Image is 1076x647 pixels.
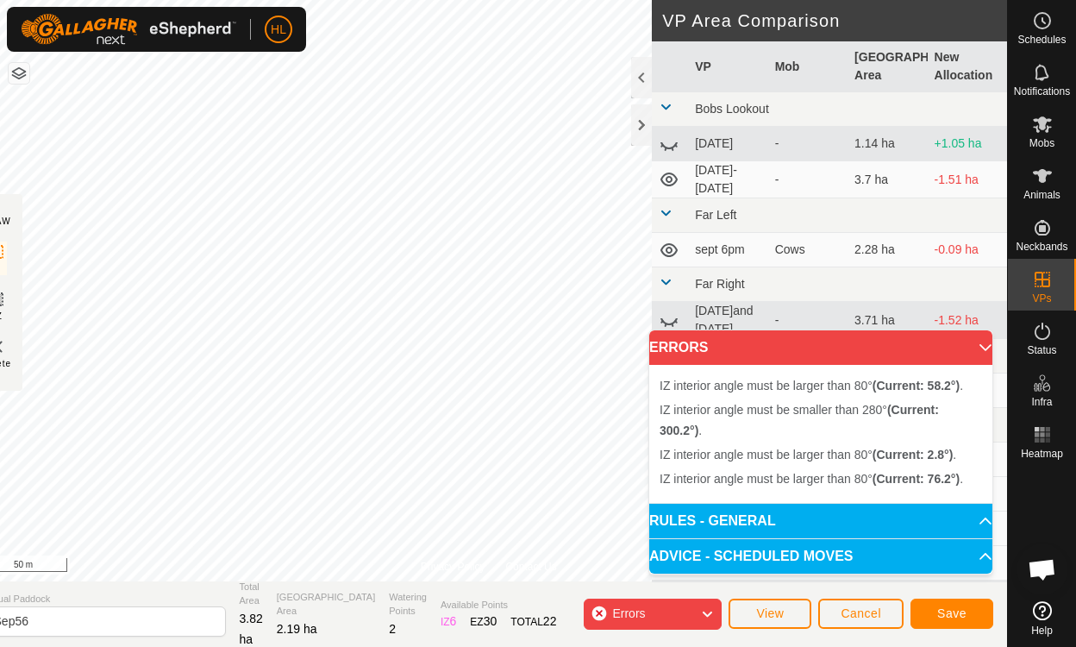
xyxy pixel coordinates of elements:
td: 1.14 ha [848,127,927,161]
td: 2.28 ha [848,233,927,267]
span: Infra [1031,397,1052,407]
b: (Current: 58.2°) [873,379,960,393]
div: - [775,171,841,189]
button: Map Layers [9,63,29,84]
span: 2 [389,622,396,636]
td: [DATE]and [DATE] [688,302,767,339]
a: Contact Us [505,559,556,575]
div: EZ [470,612,497,631]
span: Help [1031,625,1053,636]
span: IZ interior angle must be larger than 80° . [660,379,963,393]
p-accordion-header: RULES - GENERAL [649,504,992,538]
a: Help [1008,594,1076,643]
span: Neckbands [1016,242,1067,252]
span: [GEOGRAPHIC_DATA] Area [277,590,376,619]
th: [GEOGRAPHIC_DATA] Area [848,41,927,92]
span: Notifications [1014,86,1070,97]
h2: VP Area Comparison [662,10,1007,31]
span: IZ interior angle must be smaller than 280° . [660,403,939,437]
b: (Current: 76.2°) [873,472,960,486]
td: [DATE] [688,127,767,161]
p-accordion-content: ERRORS [649,365,992,503]
span: RULES - GENERAL [649,514,776,528]
span: Available Points [441,598,557,612]
td: -1.51 ha [928,161,1007,198]
span: Schedules [1017,35,1066,45]
span: Errors [612,606,645,620]
span: Status [1027,345,1056,355]
span: Far Right [695,277,745,291]
span: IZ interior angle must be larger than 80° . [660,472,963,486]
span: Total Area [240,580,263,608]
td: [DATE]-[DATE] [688,161,767,198]
span: 2.19 ha [277,622,317,636]
div: Cows [775,241,841,259]
span: Animals [1023,190,1060,200]
div: - [775,311,841,330]
th: Mob [768,41,848,92]
button: Cancel [818,599,904,629]
span: Far Left [695,208,736,222]
div: IZ [441,612,456,631]
th: New Allocation [928,41,1007,92]
th: VP [688,41,767,92]
td: 3.7 ha [848,161,927,198]
button: View [729,599,811,629]
span: View [756,606,784,620]
span: 6 [450,614,457,628]
div: Open chat [1017,543,1068,595]
span: Bobs Lookout [695,102,769,116]
td: -0.09 ha [928,233,1007,267]
span: 3.82 ha [240,612,263,646]
img: Gallagher Logo [21,14,236,45]
span: Heatmap [1021,449,1063,459]
b: (Current: 2.8°) [873,448,954,462]
td: -1.52 ha [928,302,1007,339]
span: 22 [543,614,557,628]
span: Watering Points [389,590,427,619]
td: sept 6pm [688,233,767,267]
p-accordion-header: ADVICE - SCHEDULED MOVES [649,539,992,574]
span: 30 [484,614,497,628]
div: - [775,135,841,153]
div: TOTAL [510,612,556,631]
span: IZ interior angle must be larger than 80° . [660,448,956,462]
span: HL [271,21,286,39]
span: ADVICE - SCHEDULED MOVES [649,550,853,563]
a: Privacy Policy [421,559,485,575]
span: VPs [1032,293,1051,304]
p-accordion-header: ERRORS [649,330,992,365]
span: ERRORS [649,341,708,355]
span: Cancel [841,606,881,620]
span: Save [937,606,967,620]
td: 3.71 ha [848,302,927,339]
span: Mobs [1029,138,1054,148]
button: Save [910,599,993,629]
td: +1.05 ha [928,127,1007,161]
